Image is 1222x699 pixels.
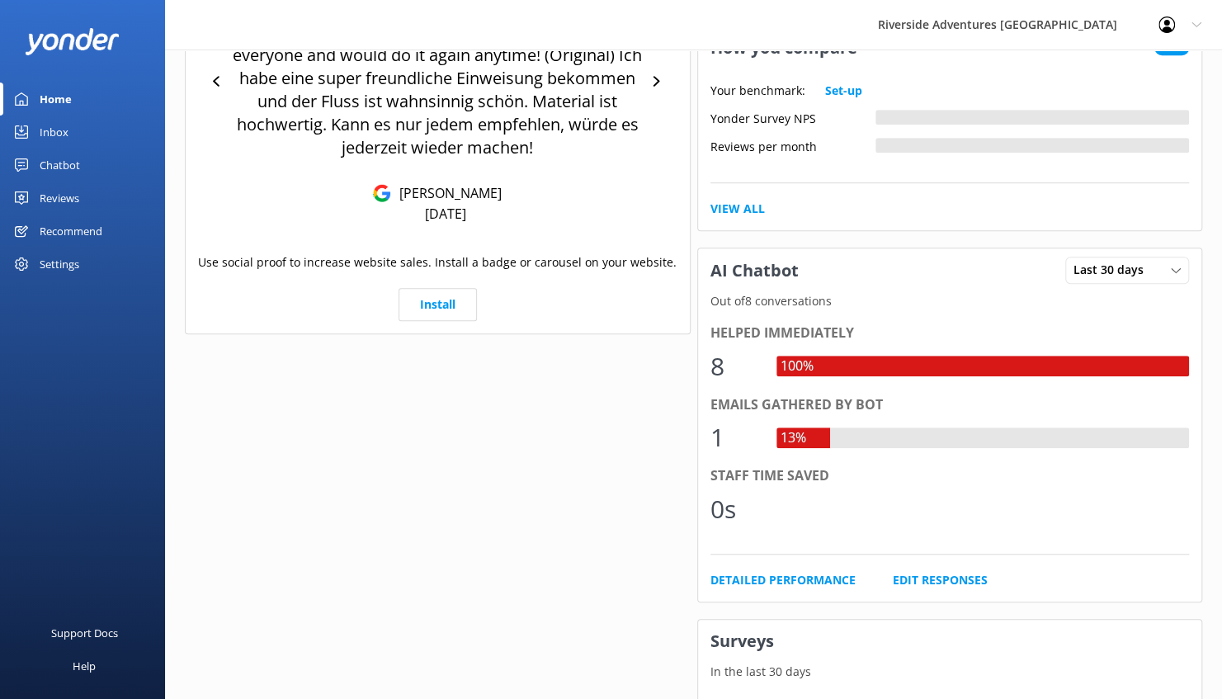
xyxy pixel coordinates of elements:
[40,83,72,116] div: Home
[399,288,477,321] a: Install
[198,253,677,272] p: Use social proof to increase website sales. Install a badge or carousel on your website.
[698,620,1202,663] h3: Surveys
[40,149,80,182] div: Chatbot
[710,138,875,153] div: Reviews per month
[391,184,502,202] p: [PERSON_NAME]
[710,82,805,100] p: Your benchmark:
[710,465,1190,487] div: Staff time saved
[710,110,875,125] div: Yonder Survey NPS
[373,184,391,202] img: Google Reviews
[1073,261,1154,279] span: Last 30 days
[40,215,102,248] div: Recommend
[825,82,862,100] a: Set-up
[698,292,1202,310] p: Out of 8 conversations
[776,356,818,377] div: 100%
[710,347,760,386] div: 8
[710,394,1190,416] div: Emails gathered by bot
[425,205,466,223] p: [DATE]
[776,427,810,449] div: 13%
[25,28,120,55] img: yonder-white-logo.png
[710,418,760,457] div: 1
[698,249,811,292] h3: AI Chatbot
[710,200,765,218] a: View All
[40,182,79,215] div: Reviews
[710,323,1190,344] div: Helped immediately
[893,571,988,589] a: Edit Responses
[51,616,118,649] div: Support Docs
[40,116,68,149] div: Inbox
[710,489,760,529] div: 0s
[40,248,79,281] div: Settings
[710,571,856,589] a: Detailed Performance
[698,663,1202,681] p: In the last 30 days
[73,649,96,682] div: Help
